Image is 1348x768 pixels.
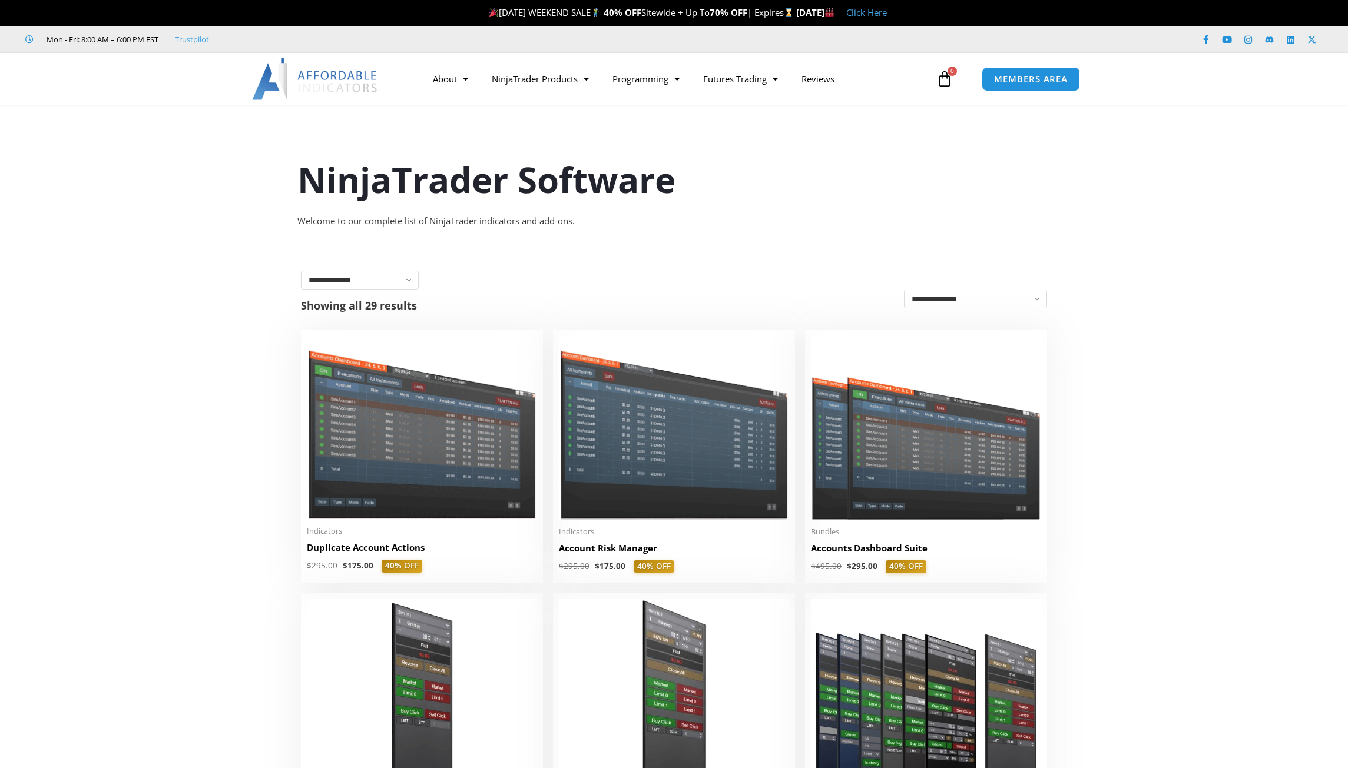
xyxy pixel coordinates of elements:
[811,336,1041,520] img: Accounts Dashboard Suite
[982,67,1080,91] a: MEMBERS AREA
[604,6,641,18] strong: 40% OFF
[559,561,589,571] bdi: 295.00
[297,213,1051,230] div: Welcome to our complete list of NinjaTrader indicators and add-ons.
[886,560,926,573] span: 40% OFF
[343,560,347,571] span: $
[297,155,1051,204] h1: NinjaTrader Software
[691,65,790,92] a: Futures Trading
[948,67,957,76] span: 0
[710,6,747,18] strong: 70% OFF
[634,560,674,573] span: 40% OFF
[307,526,537,536] span: Indicators
[601,65,691,92] a: Programming
[994,75,1068,84] span: MEMBERS AREA
[811,527,1041,537] span: Bundles
[559,527,789,537] span: Indicators
[307,560,312,571] span: $
[846,6,887,18] a: Click Here
[421,65,480,92] a: About
[811,561,842,571] bdi: 495.00
[847,561,852,571] span: $
[919,62,971,96] a: 0
[480,65,601,92] a: NinjaTrader Products
[595,561,625,571] bdi: 175.00
[44,32,158,46] span: Mon - Fri: 8:00 AM – 6:00 PM EST
[790,65,846,92] a: Reviews
[559,542,789,560] a: Account Risk Manager
[811,561,816,571] span: $
[307,336,537,519] img: Duplicate Account Actions
[421,65,933,92] nav: Menu
[595,561,600,571] span: $
[343,560,373,571] bdi: 175.00
[811,542,1041,554] h2: Accounts Dashboard Suite
[307,541,537,554] h2: Duplicate Account Actions
[382,560,422,573] span: 40% OFF
[591,8,600,17] img: 🏌️‍♂️
[301,300,417,311] p: Showing all 29 results
[904,290,1047,308] select: Shop order
[307,560,337,571] bdi: 295.00
[175,32,209,46] a: Trustpilot
[559,336,789,519] img: Account Risk Manager
[252,58,379,100] img: LogoAI | Affordable Indicators – NinjaTrader
[847,561,877,571] bdi: 295.00
[559,561,564,571] span: $
[307,541,537,560] a: Duplicate Account Actions
[559,542,789,554] h2: Account Risk Manager
[784,8,793,17] img: ⌛
[796,6,834,18] strong: [DATE]
[489,8,498,17] img: 🎉
[486,6,796,18] span: [DATE] WEEKEND SALE Sitewide + Up To | Expires
[825,8,834,17] img: 🏭
[811,542,1041,560] a: Accounts Dashboard Suite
